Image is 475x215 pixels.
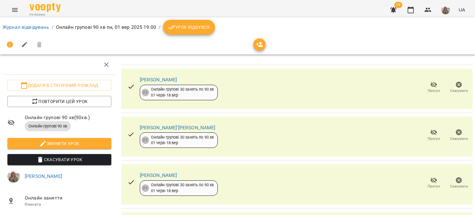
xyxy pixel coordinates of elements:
[25,201,111,208] p: Кімната
[163,20,215,35] button: Урок відбувся
[421,174,446,192] button: Прогул
[394,2,402,8] span: 19
[450,184,468,189] span: Скасувати
[151,87,214,98] div: Онлайн групові 30 занять по 90 хв 01 черв - 18 вер
[25,114,111,121] span: Онлайн групові 90 хв ( 90 хв. )
[446,174,471,192] button: Скасувати
[7,80,111,91] button: Додати в статичний розклад
[140,125,216,131] a: [PERSON_NAME]’[PERSON_NAME]
[168,24,210,31] span: Урок відбувся
[7,154,111,165] button: Скасувати Урок
[142,184,149,192] div: 22
[25,123,71,129] span: Онлайн групові 90 хв
[421,127,446,144] button: Прогул
[446,127,471,144] button: Скасувати
[30,3,61,12] img: Voopty Logo
[151,182,214,194] div: Онлайн групові 30 занять по 90 хв 01 черв - 18 вер
[421,79,446,96] button: Прогул
[459,6,465,13] span: UA
[142,89,149,96] div: 22
[446,79,471,96] button: Скасувати
[140,77,177,83] a: [PERSON_NAME]
[441,6,450,14] img: 23dbdf9b397c28d128ced03b916abe8c.png
[428,184,440,189] span: Прогул
[7,96,111,107] button: Повторити цей урок
[7,2,22,17] button: Menu
[159,24,160,31] li: /
[450,88,468,93] span: Скасувати
[7,170,20,183] img: 23dbdf9b397c28d128ced03b916abe8c.png
[56,24,156,31] p: Онлайн групові 90 хв пн, 01 вер 2025 19:00
[12,140,106,147] span: Змінити урок
[428,88,440,93] span: Прогул
[456,4,468,15] button: UA
[7,138,111,149] button: Змінити урок
[12,82,106,89] span: Додати в статичний розклад
[2,24,49,30] a: Журнал відвідувань
[25,173,62,179] a: [PERSON_NAME]
[450,136,468,141] span: Скасувати
[2,20,473,35] nav: breadcrumb
[12,98,106,105] span: Повторити цей урок
[25,194,111,202] span: Онлайн заняття
[428,136,440,141] span: Прогул
[142,136,149,144] div: 22
[140,172,177,178] a: [PERSON_NAME]
[30,13,61,17] span: For Business
[52,24,53,31] li: /
[151,135,214,146] div: Онлайн групові 30 занять по 90 хв 01 черв - 18 вер
[12,156,106,163] span: Скасувати Урок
